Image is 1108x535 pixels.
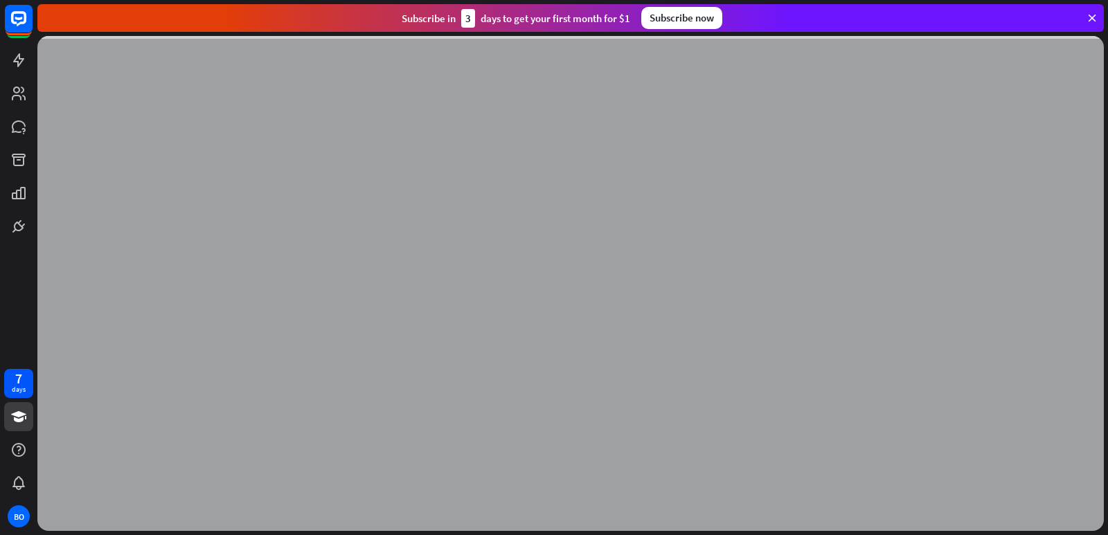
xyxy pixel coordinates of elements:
a: 7 days [4,369,33,398]
div: 3 [461,9,475,28]
div: days [12,385,26,395]
div: Subscribe in days to get your first month for $1 [402,9,630,28]
div: 7 [15,372,22,385]
div: BO [8,505,30,527]
div: Subscribe now [641,7,722,29]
